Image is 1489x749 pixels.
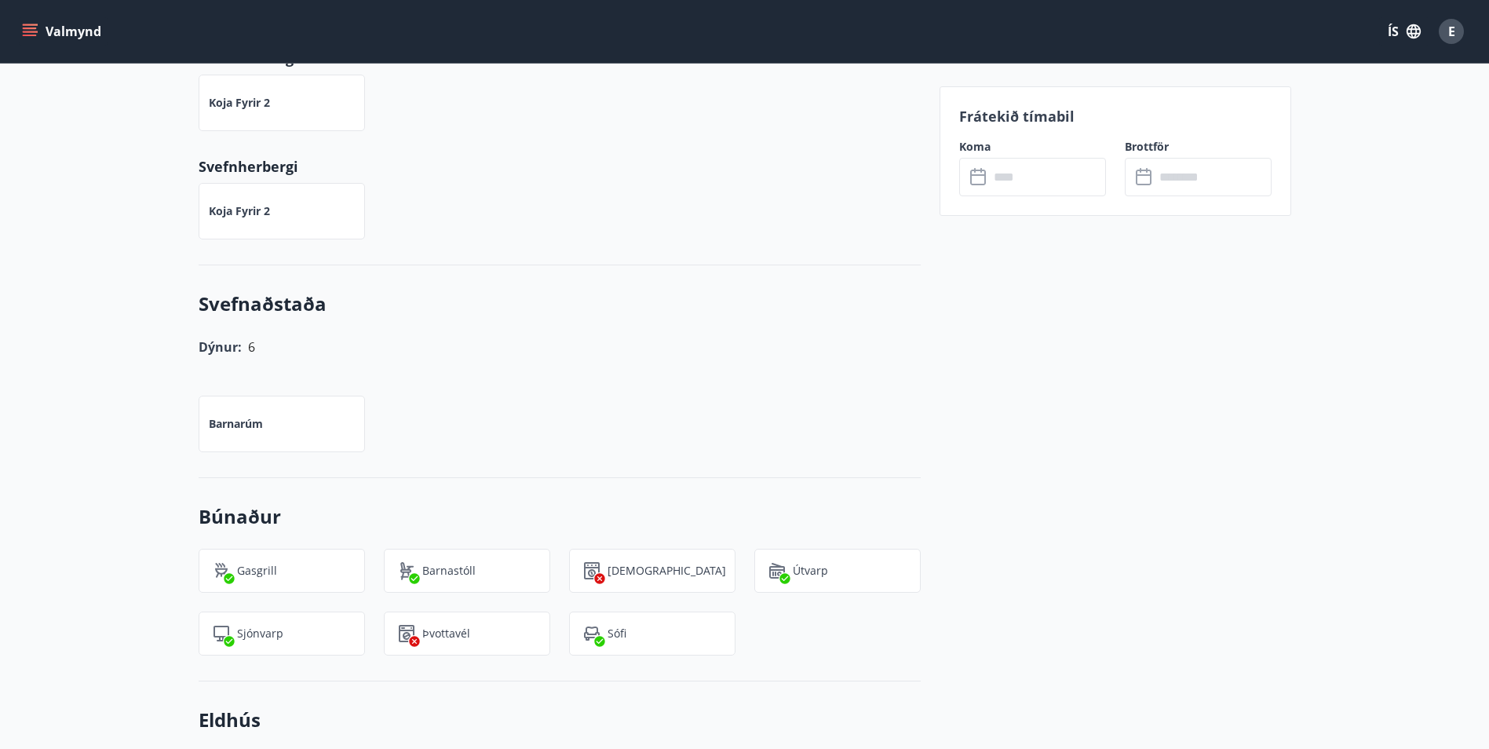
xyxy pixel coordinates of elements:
p: Sjónvarp [237,626,283,641]
button: menu [19,17,108,46]
p: Útvarp [793,563,828,579]
img: HjsXMP79zaSHlY54vW4Et0sdqheuFiP1RYfGwuXf.svg [768,561,786,580]
p: Sófi [608,626,626,641]
p: Barnastóll [422,563,476,579]
p: Koja fyrir 2 [209,95,270,111]
button: E [1432,13,1470,50]
button: ÍS [1379,17,1429,46]
img: hddCLTAnxqFUMr1fxmbGG8zWilo2syolR0f9UjPn.svg [582,561,601,580]
h3: Svefnaðstaða [199,290,921,317]
label: Brottför [1125,139,1272,155]
p: Þvottavél [422,626,470,641]
label: Koma [959,139,1106,155]
p: Koja fyrir 2 [209,203,270,219]
h3: Búnaður [199,503,921,530]
p: Gasgrill [237,563,277,579]
img: ro1VYixuww4Qdd7lsw8J65QhOwJZ1j2DOUyXo3Mt.svg [397,561,416,580]
span: E [1448,23,1455,40]
img: Dl16BY4EX9PAW649lg1C3oBuIaAsR6QVDQBO2cTm.svg [397,624,416,643]
h6: 6 [248,336,255,358]
img: pUbwa0Tr9PZZ78BdsD4inrLmwWm7eGTtsX9mJKRZ.svg [582,624,601,643]
img: ZXjrS3QKesehq6nQAPjaRuRTI364z8ohTALB4wBr.svg [212,561,231,580]
h3: Eldhús [199,707,921,733]
p: [DEMOGRAPHIC_DATA] [608,563,726,579]
p: Svefnherbergi [199,156,921,177]
p: Barnarúm [209,416,263,432]
p: Frátekið tímabil [959,106,1272,126]
span: Dýnur: [199,338,242,356]
img: mAminyBEY3mRTAfayxHTq5gfGd6GwGu9CEpuJRvg.svg [212,624,231,643]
